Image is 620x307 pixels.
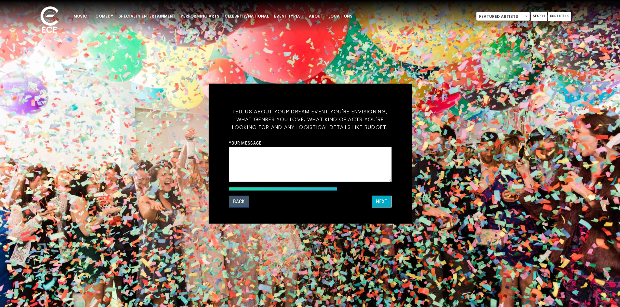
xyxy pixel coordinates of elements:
img: ece_new_logo_whitev2-1.png [33,5,66,36]
a: Contact Us [548,12,571,21]
a: Locations [326,11,355,22]
label: Your message [229,140,262,146]
a: Performing Arts [178,11,222,22]
a: Specialty Entertainment [116,11,178,22]
a: About [306,11,326,22]
h5: Tell us about your dream event you're envisioning, what genres you love, what kind of acts you're... [229,100,392,139]
a: Search [531,12,547,21]
a: Celebrity/National [222,11,271,22]
a: Music [71,11,93,22]
a: Event Types [271,11,306,22]
a: Comedy [93,11,116,22]
span: Featured Artists [476,12,530,21]
button: Back [229,196,249,207]
button: Next [372,196,392,207]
